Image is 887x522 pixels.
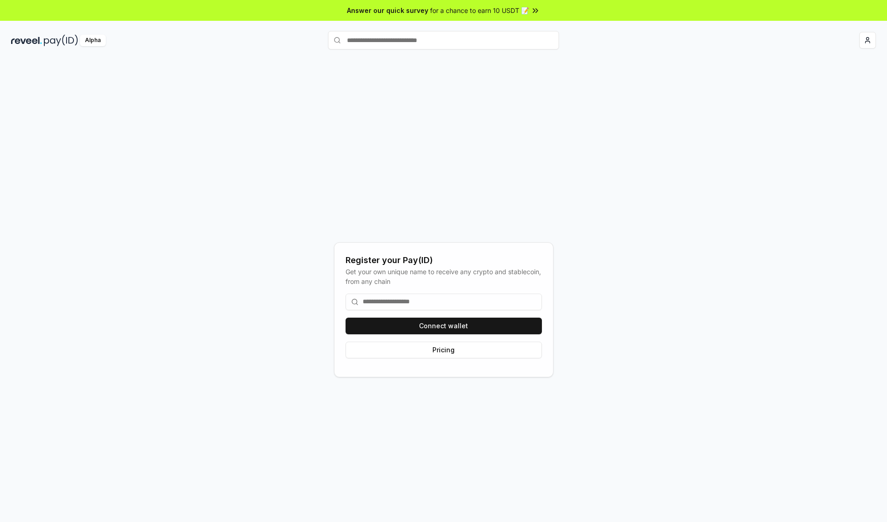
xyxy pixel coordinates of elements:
button: Pricing [346,342,542,358]
div: Alpha [80,35,106,46]
img: reveel_dark [11,35,42,46]
div: Get your own unique name to receive any crypto and stablecoin, from any chain [346,267,542,286]
span: Answer our quick survey [347,6,428,15]
div: Register your Pay(ID) [346,254,542,267]
span: for a chance to earn 10 USDT 📝 [430,6,529,15]
button: Connect wallet [346,318,542,334]
img: pay_id [44,35,78,46]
